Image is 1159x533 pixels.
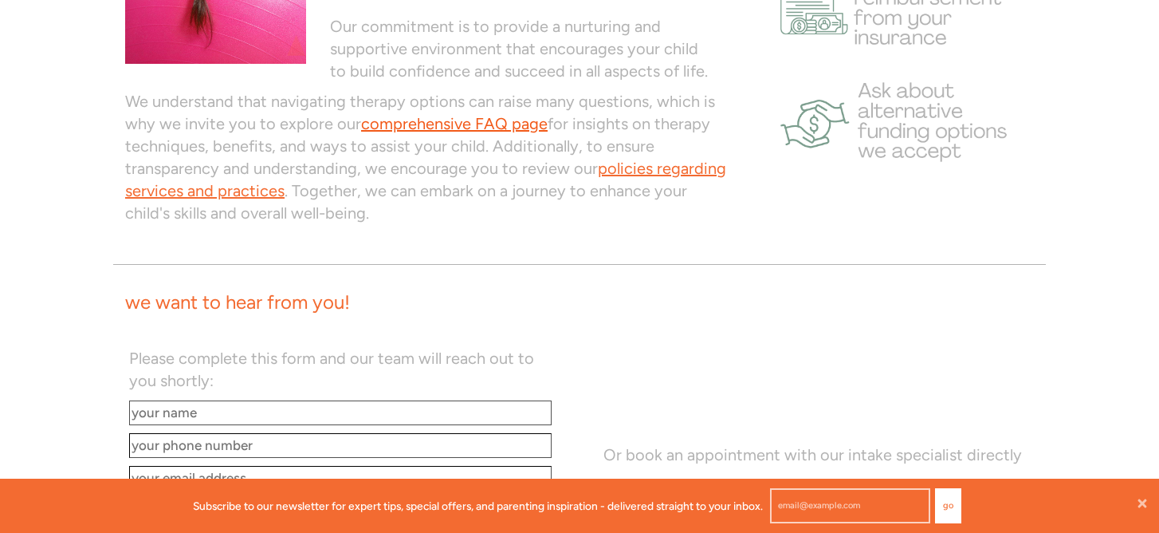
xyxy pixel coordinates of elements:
font: Our commitment is to provide a nurturing and supportive environment that encourages your child to... [330,17,708,81]
span: Or book an appointment with our intake specialist directly [603,445,1022,464]
input: email@example.com [770,488,930,523]
p: Subscribe to our newsletter for expert tips, special offers, and parenting inspiration - delivere... [193,497,763,515]
a: policies regarding services and practices [125,159,726,200]
h1: we want to hear from you! [125,289,1046,316]
span: Please complete this form and our team will reach out to you shortly: [129,349,534,390]
input: your name [129,401,552,425]
input: your email address [129,466,552,491]
a: comprehensive FAQ page [361,114,548,133]
button: Go [935,488,961,523]
font: We understand that navigating therapy options can raise many questions, which is why we invite yo... [125,92,726,223]
input: your phone number [129,433,552,458]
